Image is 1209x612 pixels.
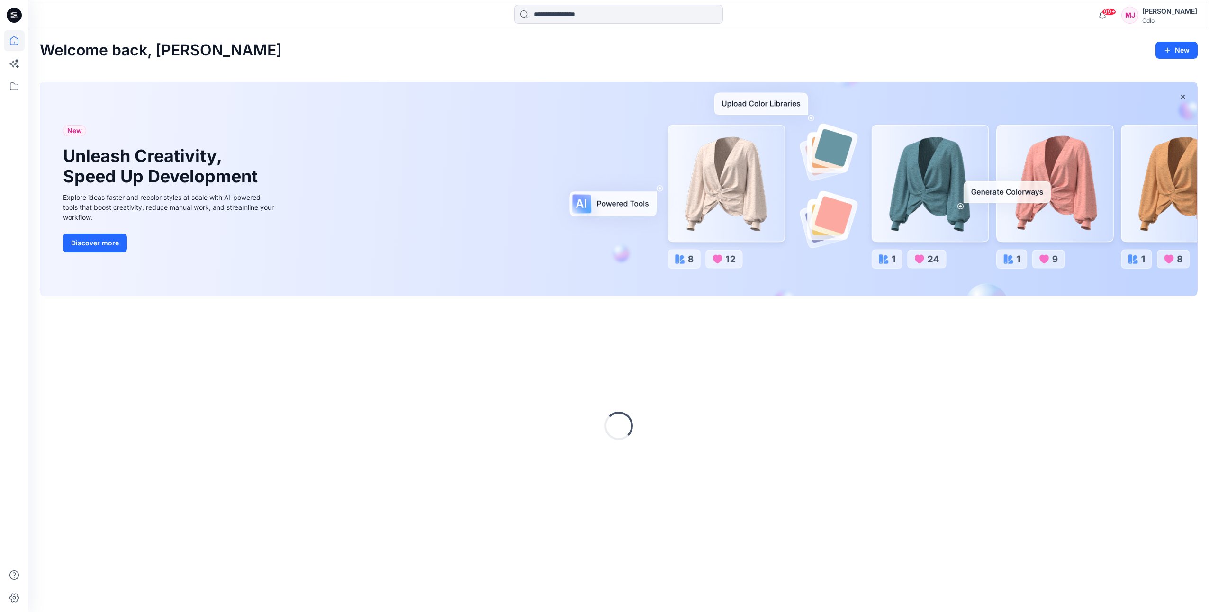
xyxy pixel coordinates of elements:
div: Explore ideas faster and recolor styles at scale with AI-powered tools that boost creativity, red... [63,192,276,222]
span: New [67,125,82,136]
button: Discover more [63,234,127,252]
button: New [1155,42,1198,59]
span: 99+ [1102,8,1116,16]
a: Discover more [63,234,276,252]
h2: Welcome back, [PERSON_NAME] [40,42,282,59]
div: Odlo [1142,17,1197,24]
div: [PERSON_NAME] [1142,6,1197,17]
h1: Unleash Creativity, Speed Up Development [63,146,262,187]
div: MJ [1121,7,1138,24]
